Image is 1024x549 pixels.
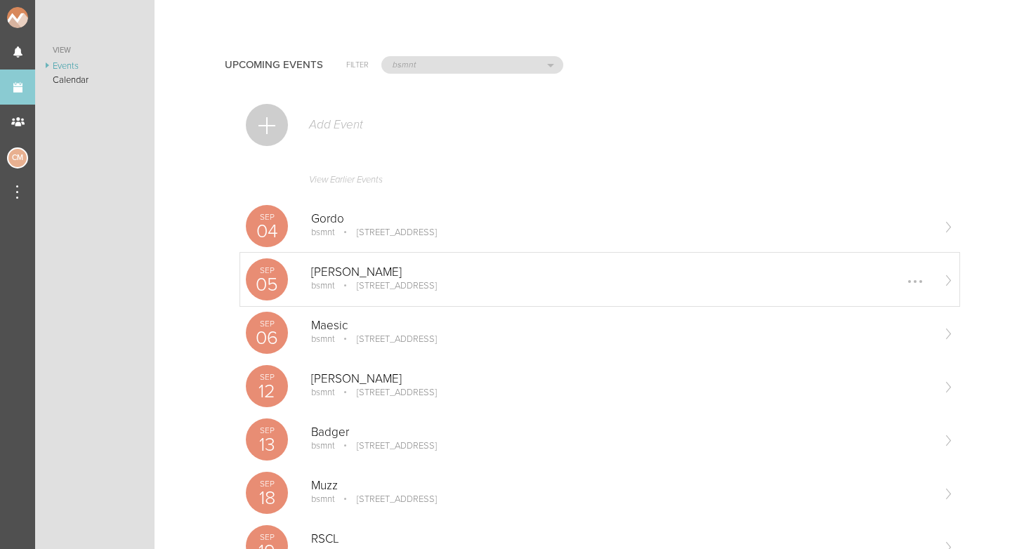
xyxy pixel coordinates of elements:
p: Gordo [311,212,931,226]
p: [STREET_ADDRESS] [337,333,437,345]
a: Events [35,59,155,73]
p: [STREET_ADDRESS] [337,494,437,505]
p: Badger [311,425,931,439]
p: 13 [246,435,288,454]
p: 12 [246,382,288,401]
h4: Upcoming Events [225,59,323,71]
p: [PERSON_NAME] [311,372,931,386]
a: View Earlier Events [246,167,954,199]
p: bsmnt [311,440,335,451]
p: Muzz [311,479,931,493]
h6: Filter [346,59,369,71]
p: 18 [246,489,288,508]
img: NOMAD [7,7,86,28]
p: bsmnt [311,494,335,505]
p: bsmnt [311,280,335,291]
a: View [35,42,155,59]
p: [STREET_ADDRESS] [337,280,437,291]
p: bsmnt [311,227,335,238]
p: [STREET_ADDRESS] [337,440,437,451]
p: Sep [246,266,288,274]
p: [STREET_ADDRESS] [337,227,437,238]
a: Calendar [35,73,155,87]
p: Sep [246,373,288,381]
p: Sep [246,479,288,488]
p: [PERSON_NAME] [311,265,931,279]
p: Add Event [308,118,363,132]
p: Sep [246,213,288,221]
p: 05 [246,275,288,294]
p: 06 [246,329,288,348]
p: bsmnt [311,333,335,345]
p: Maesic [311,319,931,333]
p: Sep [246,533,288,541]
p: RSCL [311,532,931,546]
div: Charlie McGinley [7,147,28,168]
p: 04 [246,222,288,241]
p: Sep [246,426,288,435]
p: [STREET_ADDRESS] [337,387,437,398]
p: Sep [246,319,288,328]
p: bsmnt [311,387,335,398]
